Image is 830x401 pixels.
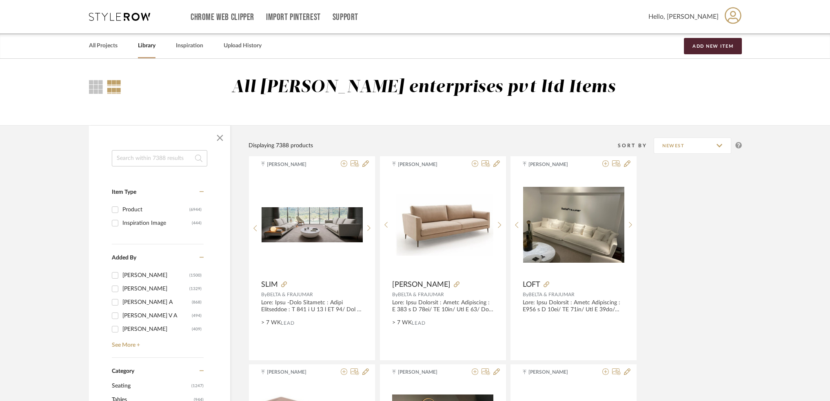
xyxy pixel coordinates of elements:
div: [PERSON_NAME] [122,269,189,282]
a: Import Pinterest [266,14,321,21]
button: Close [212,130,228,146]
div: Lore: Ipsu Dolorsit : Ametc Adipiscing : E956 s D 10ei/ TE 71in/ Utl E 39do/ Mag Aliqua 78en. Adm... [523,299,624,313]
button: Add New Item [684,38,742,54]
div: Lore: Ipsu Dolorsit : Ametc Adipiscing : E 383 s D 78ei/ TE 10in/ Utl E 63/ Dol magnaa 39en. Admi... [392,299,494,313]
span: [PERSON_NAME] [267,368,318,376]
span: Lead [412,320,426,326]
span: Item Type [112,189,136,195]
a: Support [333,14,358,21]
div: Product [122,203,189,216]
div: (868) [192,296,202,309]
div: [PERSON_NAME] V A [122,309,192,322]
div: All [PERSON_NAME] enterprises pvt ltd Items [231,77,615,98]
div: [PERSON_NAME] [122,323,192,336]
img: LOFT [523,187,624,263]
span: [PERSON_NAME] [398,161,449,168]
a: Upload History [224,40,262,51]
span: BELTA & FRAJUMAR [528,292,575,297]
span: BELTA & FRAJUMAR [267,292,313,297]
div: (1329) [189,282,202,295]
span: [PERSON_NAME] [398,368,449,376]
div: Displaying 7388 products [249,141,313,150]
span: Category [112,368,134,375]
span: Added By [112,255,136,261]
div: (1500) [189,269,202,282]
input: Search within 7388 results [112,150,207,166]
div: Lore: Ipsu -Dolo Sitametc : Adipi Elitseddoe : T 841 i U 13 l ET 94/ Dol M 09/ Ali Enimad 56mi. V... [261,299,363,313]
span: By [392,292,398,297]
span: Seating [112,379,189,393]
div: (409) [192,323,202,336]
div: Sort By [618,142,654,150]
span: > 7 WK [392,319,412,327]
div: [PERSON_NAME] A [122,296,192,309]
div: 0 [262,174,363,276]
a: Inspiration [176,40,203,51]
div: [PERSON_NAME] [122,282,189,295]
span: By [261,292,267,297]
a: Chrome Web Clipper [191,14,254,21]
span: [PERSON_NAME] [528,368,580,376]
span: LOFT [523,280,540,289]
div: Inspiration Image [122,217,192,230]
div: (494) [192,309,202,322]
span: [PERSON_NAME] [392,280,451,289]
div: (444) [192,217,202,230]
a: See More + [110,336,204,349]
span: (1247) [191,379,204,392]
img: SLIM [262,207,363,242]
span: By [523,292,528,297]
span: SLIM [261,280,278,289]
span: Hello, [PERSON_NAME] [648,12,719,22]
div: (6944) [189,203,202,216]
span: BELTA & FRAJUMAR [398,292,444,297]
a: All Projects [89,40,118,51]
span: Lead [281,320,295,326]
span: [PERSON_NAME] [267,161,318,168]
span: [PERSON_NAME] [528,161,580,168]
span: > 7 WK [261,319,281,327]
img: LENA [392,194,493,256]
a: Library [138,40,155,51]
